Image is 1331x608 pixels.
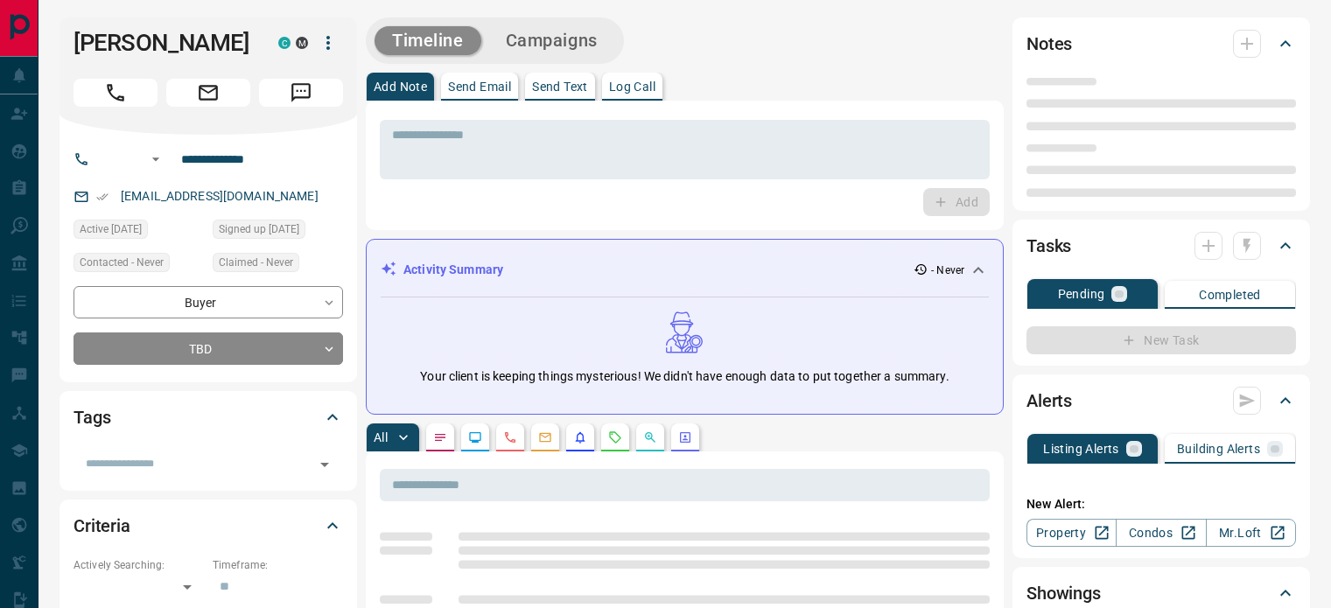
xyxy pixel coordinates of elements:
[219,254,293,271] span: Claimed - Never
[74,220,204,244] div: Fri Dec 17 2021
[312,452,337,477] button: Open
[1026,519,1117,547] a: Property
[609,80,655,93] p: Log Call
[381,254,989,286] div: Activity Summary- Never
[80,254,164,271] span: Contacted - Never
[1026,579,1101,607] h2: Showings
[80,220,142,238] span: Active [DATE]
[1206,519,1296,547] a: Mr.Loft
[1177,443,1260,455] p: Building Alerts
[296,37,308,49] div: mrloft.ca
[375,26,481,55] button: Timeline
[74,396,343,438] div: Tags
[259,79,343,107] span: Message
[573,430,587,444] svg: Listing Alerts
[1026,495,1296,514] p: New Alert:
[1199,289,1261,301] p: Completed
[74,79,158,107] span: Call
[74,403,110,431] h2: Tags
[74,29,252,57] h1: [PERSON_NAME]
[74,505,343,547] div: Criteria
[1026,387,1072,415] h2: Alerts
[433,430,447,444] svg: Notes
[74,332,343,365] div: TBD
[374,80,427,93] p: Add Note
[503,430,517,444] svg: Calls
[468,430,482,444] svg: Lead Browsing Activity
[1026,30,1072,58] h2: Notes
[931,262,964,278] p: - Never
[1026,232,1071,260] h2: Tasks
[403,261,503,279] p: Activity Summary
[448,80,511,93] p: Send Email
[213,557,343,573] p: Timeframe:
[166,79,250,107] span: Email
[1116,519,1206,547] a: Condos
[121,189,319,203] a: [EMAIL_ADDRESS][DOMAIN_NAME]
[1043,443,1119,455] p: Listing Alerts
[219,220,299,238] span: Signed up [DATE]
[145,149,166,170] button: Open
[678,430,692,444] svg: Agent Actions
[420,367,949,386] p: Your client is keeping things mysterious! We didn't have enough data to put together a summary.
[1026,225,1296,267] div: Tasks
[213,220,343,244] div: Fri Jun 06 2014
[538,430,552,444] svg: Emails
[74,286,343,318] div: Buyer
[1058,288,1105,300] p: Pending
[74,512,130,540] h2: Criteria
[488,26,615,55] button: Campaigns
[374,431,388,444] p: All
[643,430,657,444] svg: Opportunities
[1026,23,1296,65] div: Notes
[608,430,622,444] svg: Requests
[532,80,588,93] p: Send Text
[96,191,109,203] svg: Email Verified
[278,37,291,49] div: condos.ca
[74,557,204,573] p: Actively Searching:
[1026,380,1296,422] div: Alerts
